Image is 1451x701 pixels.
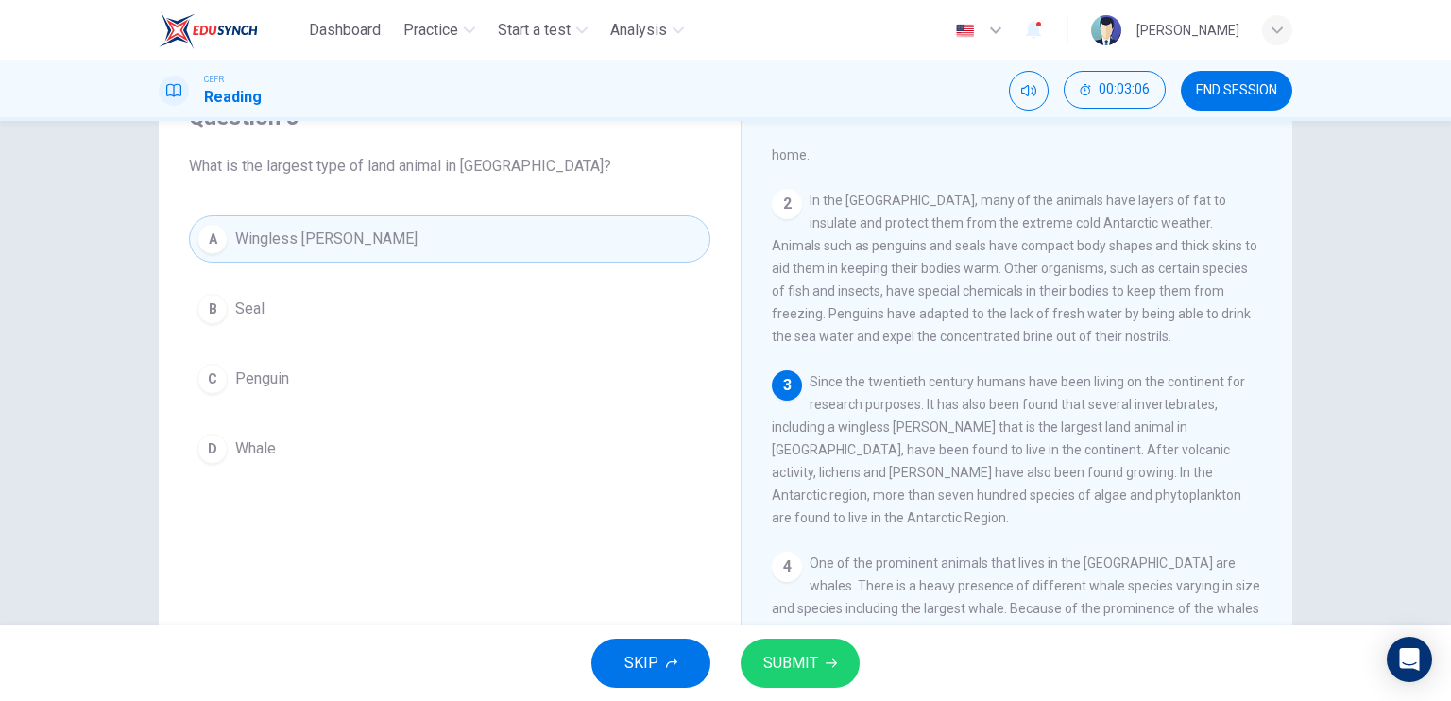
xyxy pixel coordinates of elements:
[1181,71,1292,111] button: END SESSION
[301,13,388,47] button: Dashboard
[159,11,258,49] img: EduSynch logo
[189,215,710,263] button: AWingless [PERSON_NAME]
[772,189,802,219] div: 2
[772,552,802,582] div: 4
[197,364,228,394] div: C
[204,86,262,109] h1: Reading
[763,650,818,676] span: SUBMIT
[490,13,595,47] button: Start a test
[189,425,710,472] button: DWhale
[197,294,228,324] div: B
[235,437,276,460] span: Whale
[624,650,658,676] span: SKIP
[1009,71,1049,111] div: Mute
[235,228,418,250] span: Wingless [PERSON_NAME]
[189,355,710,402] button: CPenguin
[396,13,483,47] button: Practice
[1064,71,1166,111] div: Hide
[159,11,301,49] a: EduSynch logo
[235,298,265,320] span: Seal
[309,19,381,42] span: Dashboard
[204,73,224,86] span: CEFR
[772,193,1257,344] span: In the [GEOGRAPHIC_DATA], many of the animals have layers of fat to insulate and protect them fro...
[1099,82,1150,97] span: 00:03:06
[189,155,710,178] span: What is the largest type of land animal in [GEOGRAPHIC_DATA]?
[610,19,667,42] span: Analysis
[189,285,710,333] button: BSeal
[197,224,228,254] div: A
[1387,637,1432,682] div: Open Intercom Messenger
[953,24,977,38] img: en
[1064,71,1166,109] button: 00:03:06
[1091,15,1121,45] img: Profile picture
[591,639,710,688] button: SKIP
[197,434,228,464] div: D
[403,19,458,42] span: Practice
[741,639,860,688] button: SUBMIT
[235,368,289,390] span: Penguin
[498,19,571,42] span: Start a test
[1196,83,1277,98] span: END SESSION
[1136,19,1239,42] div: [PERSON_NAME]
[772,374,1245,525] span: Since the twentieth century humans have been living on the continent for research purposes. It ha...
[772,370,802,401] div: 3
[603,13,691,47] button: Analysis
